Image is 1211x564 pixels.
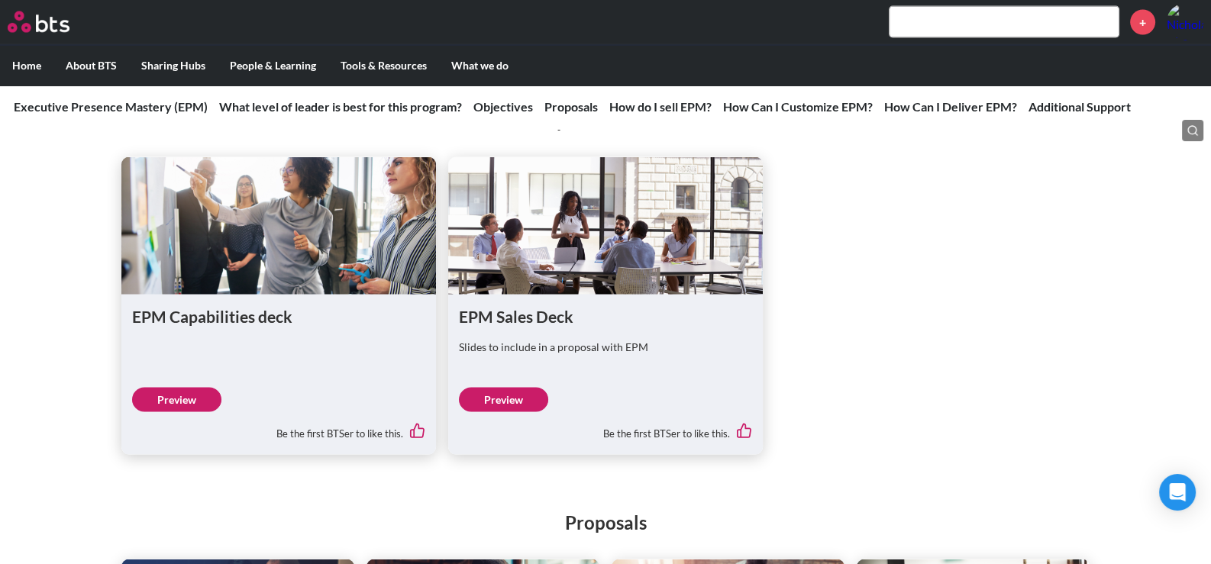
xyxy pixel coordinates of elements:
[8,11,69,33] img: BTS Logo
[1167,4,1203,40] a: Profile
[609,99,712,114] a: How do I sell EPM?
[219,99,462,114] a: What level of leader is best for this program?
[439,46,521,85] label: What we do
[459,340,752,355] p: Slides to include in a proposal with EPM
[459,412,752,444] div: Be the first BTSer to like this.
[132,388,221,412] a: Preview
[459,305,752,327] h1: EPM Sales Deck
[723,99,873,114] a: How Can I Customize EPM?
[218,46,328,85] label: People & Learning
[884,99,1017,114] a: How Can I Deliver EPM?
[132,305,425,327] h1: EPM Capabilities deck
[129,46,218,85] label: Sharing Hubs
[1029,99,1131,114] a: Additional Support
[132,412,425,444] div: Be the first BTSer to like this.
[8,11,98,33] a: Go home
[1167,4,1203,40] img: Nicholas Choe
[53,46,129,85] label: About BTS
[14,99,208,114] a: Executive Presence Mastery (EPM)
[1159,474,1196,511] div: Open Intercom Messenger
[459,388,548,412] a: Preview
[473,99,533,114] a: Objectives
[544,99,598,114] a: Proposals
[328,46,439,85] label: Tools & Resources
[1130,10,1155,35] a: +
